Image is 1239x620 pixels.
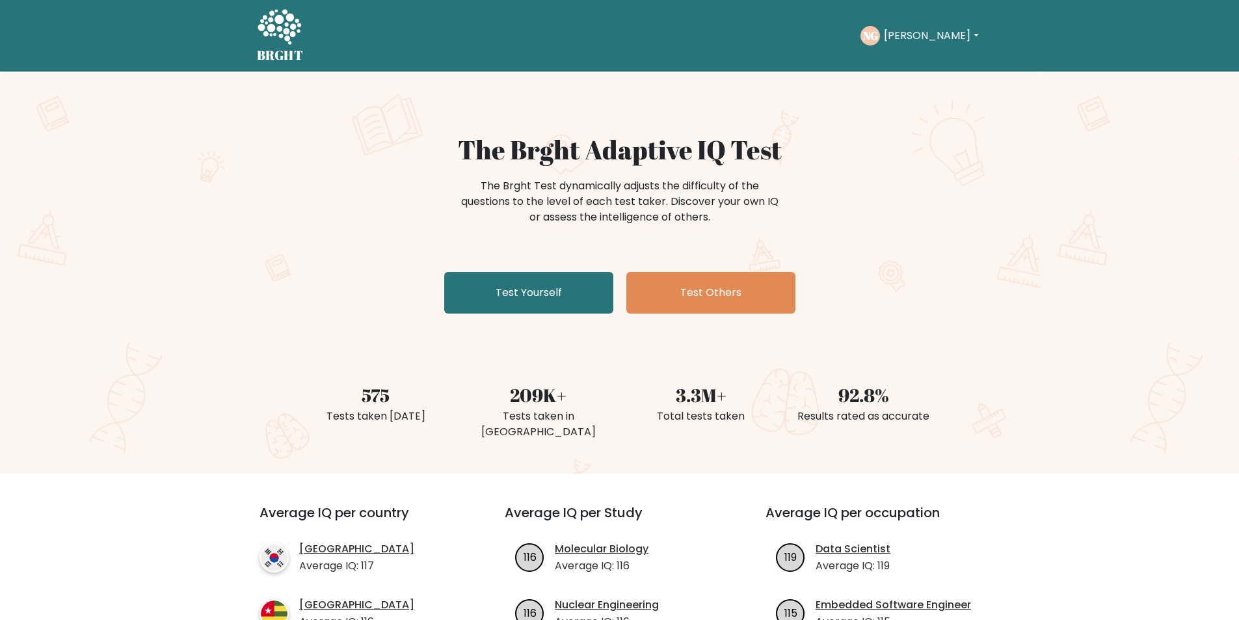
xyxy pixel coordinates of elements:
[302,134,937,165] h1: The Brght Adaptive IQ Test
[299,597,414,613] a: [GEOGRAPHIC_DATA]
[626,272,795,314] a: Test Others
[302,409,449,424] div: Tests taken [DATE]
[784,605,797,620] text: 115
[555,558,648,574] p: Average IQ: 116
[555,597,659,613] a: Nuclear Engineering
[302,381,449,409] div: 575
[880,27,982,44] button: [PERSON_NAME]
[260,505,458,536] h3: Average IQ per country
[457,178,782,225] div: The Brght Test dynamically adjusts the difficulty of the questions to the level of each test take...
[816,597,971,613] a: Embedded Software Engineer
[260,543,289,573] img: country
[505,505,734,536] h3: Average IQ per Study
[465,381,612,409] div: 209K+
[524,605,537,620] text: 116
[299,541,414,557] a: [GEOGRAPHIC_DATA]
[628,409,775,424] div: Total tests taken
[257,5,304,66] a: BRGHT
[790,381,937,409] div: 92.8%
[257,47,304,63] h5: BRGHT
[816,541,890,557] a: Data Scientist
[444,272,613,314] a: Test Yourself
[863,28,878,43] text: NG
[555,541,648,557] a: Molecular Biology
[628,381,775,409] div: 3.3M+
[816,558,890,574] p: Average IQ: 119
[790,409,937,424] div: Results rated as accurate
[784,549,797,564] text: 119
[766,505,995,536] h3: Average IQ per occupation
[465,409,612,440] div: Tests taken in [GEOGRAPHIC_DATA]
[299,558,414,574] p: Average IQ: 117
[524,549,537,564] text: 116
